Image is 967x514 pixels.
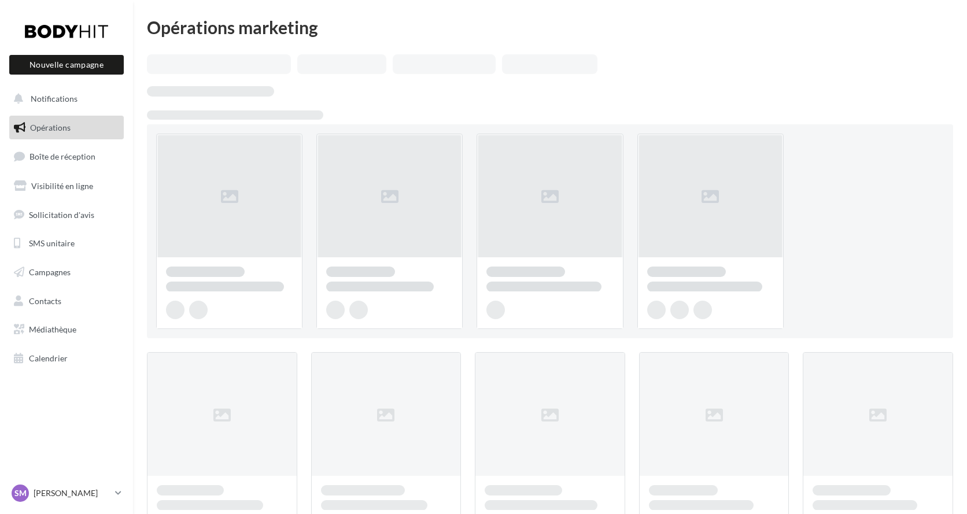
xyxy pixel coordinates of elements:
[7,346,126,371] a: Calendrier
[14,487,27,499] span: SM
[7,116,126,140] a: Opérations
[7,203,126,227] a: Sollicitation d'avis
[7,87,121,111] button: Notifications
[29,324,76,334] span: Médiathèque
[29,151,95,161] span: Boîte de réception
[29,267,71,277] span: Campagnes
[9,482,124,504] a: SM [PERSON_NAME]
[29,238,75,248] span: SMS unitaire
[29,353,68,363] span: Calendrier
[31,181,93,191] span: Visibilité en ligne
[147,19,953,36] div: Opérations marketing
[7,144,126,169] a: Boîte de réception
[34,487,110,499] p: [PERSON_NAME]
[29,209,94,219] span: Sollicitation d'avis
[30,123,71,132] span: Opérations
[29,296,61,306] span: Contacts
[7,289,126,313] a: Contacts
[7,174,126,198] a: Visibilité en ligne
[7,260,126,284] a: Campagnes
[7,231,126,256] a: SMS unitaire
[9,55,124,75] button: Nouvelle campagne
[31,94,77,103] span: Notifications
[7,317,126,342] a: Médiathèque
